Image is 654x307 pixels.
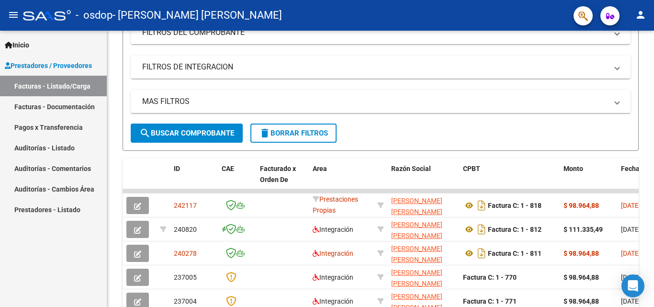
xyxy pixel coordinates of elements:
[475,246,488,261] i: Descargar documento
[174,202,197,209] span: 242117
[391,219,455,239] div: 27334492678
[564,202,599,209] strong: $ 98.964,88
[475,198,488,213] i: Descargar documento
[313,250,353,257] span: Integración
[131,90,631,113] mat-expansion-panel-header: MAS FILTROS
[391,195,455,216] div: 27334492678
[313,195,358,214] span: Prestaciones Propias
[463,165,480,172] span: CPBT
[174,273,197,281] span: 237005
[391,243,455,263] div: 27334492678
[391,267,455,287] div: 27334492678
[218,159,256,201] datatable-header-cell: CAE
[564,226,603,233] strong: $ 111.335,49
[142,96,608,107] mat-panel-title: MAS FILTROS
[391,221,442,239] span: [PERSON_NAME] [PERSON_NAME]
[463,273,517,281] strong: Factura C: 1 - 770
[259,129,328,137] span: Borrar Filtros
[5,40,29,50] span: Inicio
[621,226,641,233] span: [DATE]
[635,9,646,21] mat-icon: person
[391,197,442,216] span: [PERSON_NAME] [PERSON_NAME]
[131,124,243,143] button: Buscar Comprobante
[475,222,488,237] i: Descargar documento
[391,269,442,287] span: [PERSON_NAME] [PERSON_NAME]
[621,250,641,257] span: [DATE]
[621,274,644,297] div: Open Intercom Messenger
[387,159,459,201] datatable-header-cell: Razón Social
[250,124,337,143] button: Borrar Filtros
[170,159,218,201] datatable-header-cell: ID
[313,273,353,281] span: Integración
[131,21,631,44] mat-expansion-panel-header: FILTROS DEL COMPROBANTE
[313,226,353,233] span: Integración
[564,250,599,257] strong: $ 98.964,88
[113,5,282,26] span: - [PERSON_NAME] [PERSON_NAME]
[142,62,608,72] mat-panel-title: FILTROS DE INTEGRACION
[309,159,373,201] datatable-header-cell: Area
[564,297,599,305] strong: $ 98.964,88
[174,297,197,305] span: 237004
[459,159,560,201] datatable-header-cell: CPBT
[621,202,641,209] span: [DATE]
[621,273,641,281] span: [DATE]
[76,5,113,26] span: - osdop
[142,27,608,38] mat-panel-title: FILTROS DEL COMPROBANTE
[488,250,541,257] strong: Factura C: 1 - 811
[621,297,641,305] span: [DATE]
[564,165,583,172] span: Monto
[488,202,541,209] strong: Factura C: 1 - 818
[222,165,234,172] span: CAE
[391,245,442,263] span: [PERSON_NAME] [PERSON_NAME]
[564,273,599,281] strong: $ 98.964,88
[131,56,631,79] mat-expansion-panel-header: FILTROS DE INTEGRACION
[174,250,197,257] span: 240278
[259,127,271,139] mat-icon: delete
[139,129,234,137] span: Buscar Comprobante
[560,159,617,201] datatable-header-cell: Monto
[391,165,431,172] span: Razón Social
[313,165,327,172] span: Area
[8,9,19,21] mat-icon: menu
[174,226,197,233] span: 240820
[260,165,296,183] span: Facturado x Orden De
[139,127,151,139] mat-icon: search
[5,60,92,71] span: Prestadores / Proveedores
[488,226,541,233] strong: Factura C: 1 - 812
[313,297,353,305] span: Integración
[256,159,309,201] datatable-header-cell: Facturado x Orden De
[463,297,517,305] strong: Factura C: 1 - 771
[174,165,180,172] span: ID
